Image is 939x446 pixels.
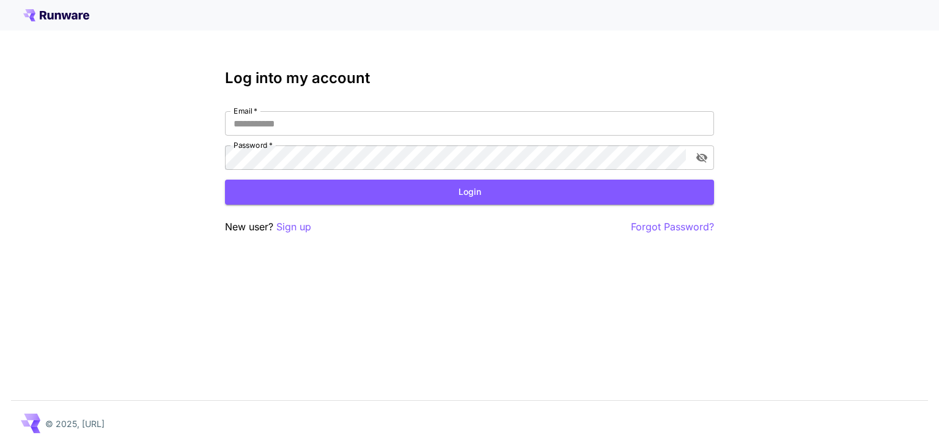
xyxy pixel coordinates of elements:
[225,70,714,87] h3: Log into my account
[234,106,257,116] label: Email
[225,180,714,205] button: Login
[45,417,105,430] p: © 2025, [URL]
[225,219,311,235] p: New user?
[234,140,273,150] label: Password
[691,147,713,169] button: toggle password visibility
[631,219,714,235] button: Forgot Password?
[276,219,311,235] button: Sign up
